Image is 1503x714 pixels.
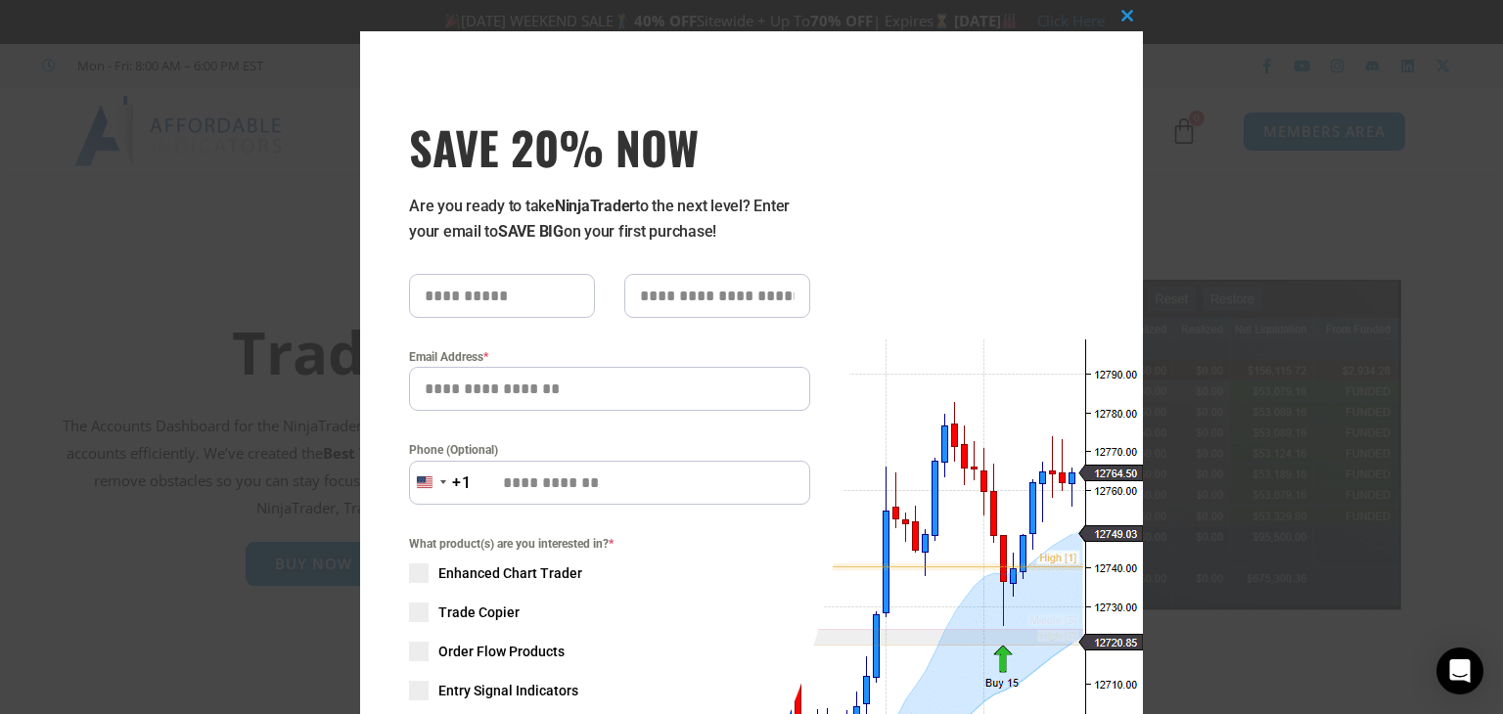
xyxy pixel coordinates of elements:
[438,563,582,583] span: Enhanced Chart Trader
[438,602,520,622] span: Trade Copier
[409,194,810,245] p: Are you ready to take to the next level? Enter your email to on your first purchase!
[409,440,810,460] label: Phone (Optional)
[409,642,810,661] label: Order Flow Products
[1436,647,1483,694] div: Open Intercom Messenger
[438,642,565,661] span: Order Flow Products
[409,119,810,174] span: SAVE 20% NOW
[409,347,810,367] label: Email Address
[409,563,810,583] label: Enhanced Chart Trader
[438,681,578,700] span: Entry Signal Indicators
[452,470,472,496] div: +1
[409,461,472,505] button: Selected country
[498,222,564,241] strong: SAVE BIG
[555,197,635,215] strong: NinjaTrader
[409,534,810,554] span: What product(s) are you interested in?
[409,602,810,622] label: Trade Copier
[409,681,810,700] label: Entry Signal Indicators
